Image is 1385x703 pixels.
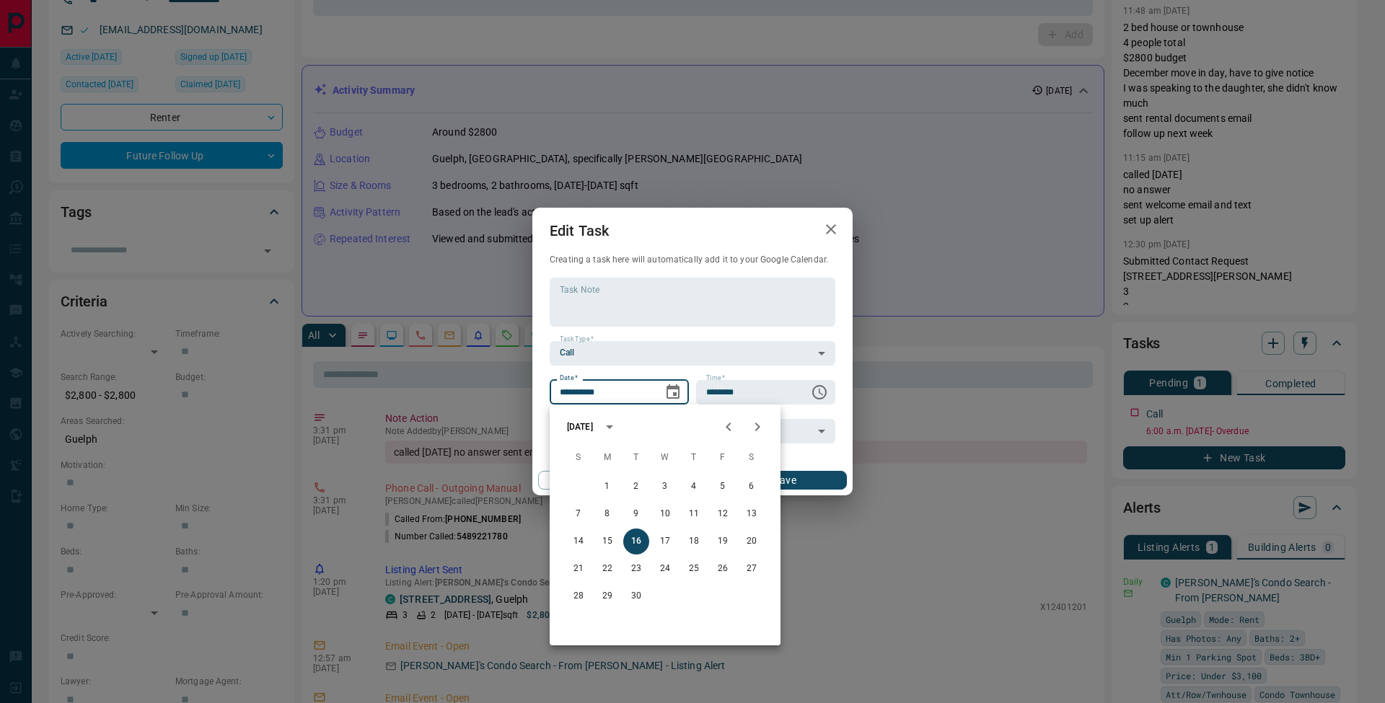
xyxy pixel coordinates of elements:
button: 21 [566,556,592,582]
button: Choose date, selected date is Sep 16, 2025 [659,378,687,407]
button: 26 [710,556,736,582]
button: 15 [594,529,620,554]
span: Monday [594,443,620,472]
button: 16 [623,529,649,554]
button: 23 [623,556,649,582]
button: 22 [594,556,620,582]
span: Tuesday [623,443,649,472]
button: 30 [623,583,649,609]
button: Cancel [538,471,661,490]
span: Friday [710,443,736,472]
label: Time [706,373,725,383]
button: 4 [681,474,707,500]
button: Choose time, selected time is 6:00 AM [805,378,834,407]
button: 9 [623,501,649,527]
label: Task Type [560,335,594,344]
button: 24 [652,556,678,582]
p: Creating a task here will automatically add it to your Google Calendar. [550,254,835,266]
button: 13 [739,501,765,527]
button: Next month [743,412,772,441]
div: [DATE] [567,420,593,433]
button: 3 [652,474,678,500]
button: 19 [710,529,736,554]
button: 20 [739,529,765,554]
button: 27 [739,556,765,582]
button: 1 [594,474,620,500]
button: 14 [566,529,592,554]
button: Save [724,471,847,490]
button: 6 [739,474,765,500]
button: 10 [652,501,678,527]
button: 7 [566,501,592,527]
label: Date [560,373,578,383]
span: Saturday [739,443,765,472]
span: Thursday [681,443,707,472]
button: 11 [681,501,707,527]
button: 29 [594,583,620,609]
button: 8 [594,501,620,527]
button: 17 [652,529,678,554]
div: Call [550,341,835,366]
button: 28 [566,583,592,609]
button: 18 [681,529,707,554]
button: 5 [710,474,736,500]
button: 2 [623,474,649,500]
button: 25 [681,556,707,582]
h2: Edit Task [532,208,626,254]
span: Wednesday [652,443,678,472]
button: 12 [710,501,736,527]
button: calendar view is open, switch to year view [597,415,622,439]
button: Previous month [714,412,743,441]
span: Sunday [566,443,592,472]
